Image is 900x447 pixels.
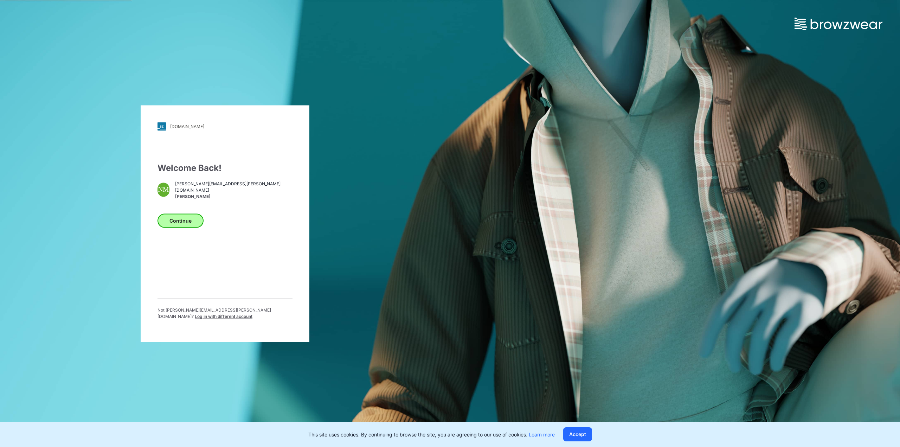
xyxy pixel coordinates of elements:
a: Learn more [529,432,555,438]
div: [DOMAIN_NAME] [170,124,204,129]
button: Accept [563,427,592,441]
div: Welcome Back! [157,161,292,174]
p: This site uses cookies. By continuing to browse the site, you are agreeing to our use of cookies. [308,431,555,438]
div: NM [157,183,169,197]
a: [DOMAIN_NAME] [157,122,292,130]
span: [PERSON_NAME] [175,193,292,200]
span: [PERSON_NAME][EMAIL_ADDRESS][PERSON_NAME][DOMAIN_NAME] [175,181,292,193]
img: browzwear-logo.73288ffb.svg [795,18,882,30]
img: svg+xml;base64,PHN2ZyB3aWR0aD0iMjgiIGhlaWdodD0iMjgiIHZpZXdCb3g9IjAgMCAyOCAyOCIgZmlsbD0ibm9uZSIgeG... [157,122,166,130]
button: Continue [157,213,204,228]
span: Log in with different account [195,313,252,319]
p: Not [PERSON_NAME][EMAIL_ADDRESS][PERSON_NAME][DOMAIN_NAME] ? [157,307,292,319]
